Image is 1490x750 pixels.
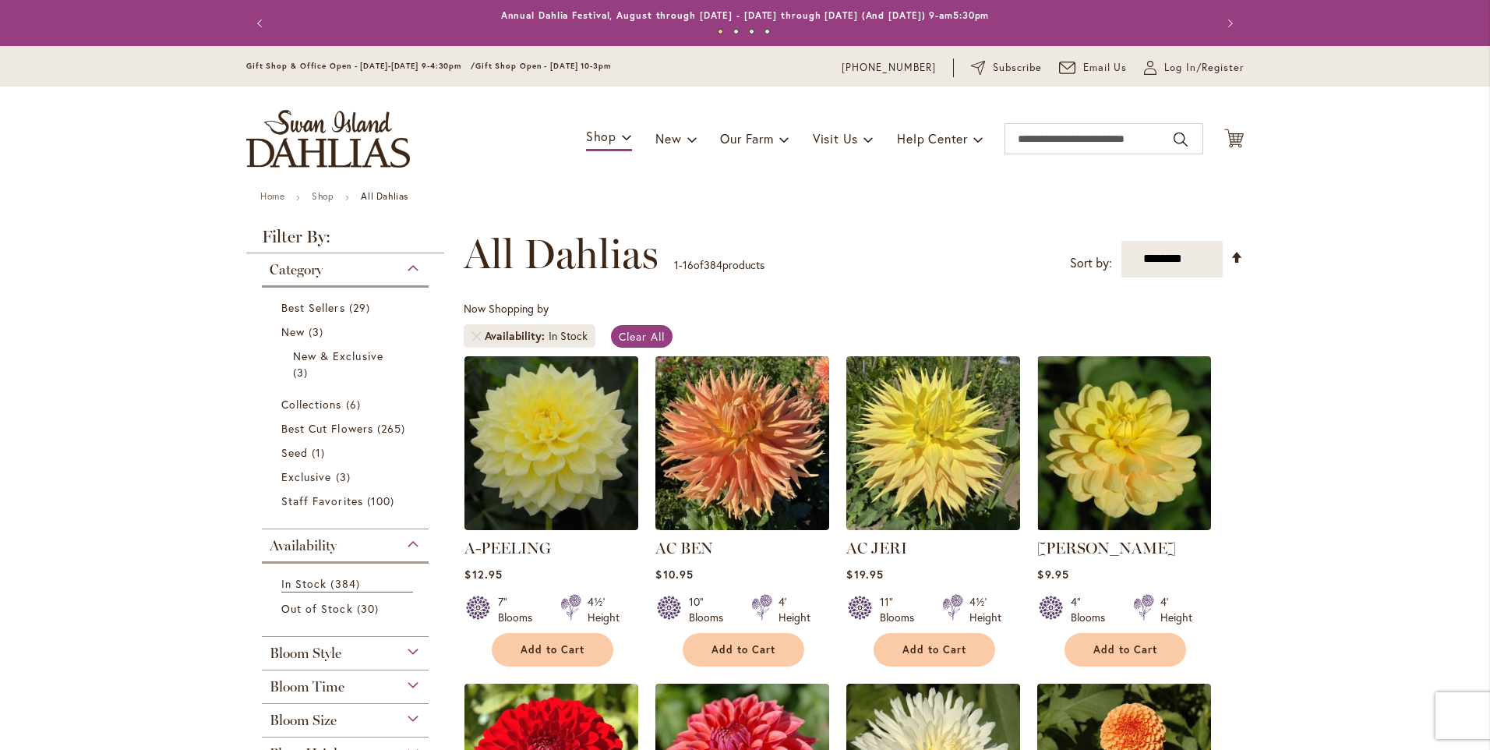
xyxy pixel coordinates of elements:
[1037,518,1211,533] a: AHOY MATEY
[330,575,363,592] span: 384
[367,493,398,509] span: 100
[281,576,327,591] span: In Stock
[704,257,722,272] span: 384
[246,110,410,168] a: store logo
[779,594,810,625] div: 4' Height
[764,29,770,34] button: 4 of 4
[498,594,542,625] div: 7" Blooms
[464,231,658,278] span: All Dahlias
[293,364,312,380] span: 3
[464,518,638,533] a: A-Peeling
[281,300,345,315] span: Best Sellers
[260,190,284,202] a: Home
[655,539,713,557] a: AC BEN
[674,257,679,272] span: 1
[475,61,611,71] span: Gift Shop Open - [DATE] 10-3pm
[1093,643,1157,656] span: Add to Cart
[846,539,907,557] a: AC JERI
[842,60,936,76] a: [PHONE_NUMBER]
[674,253,764,278] p: - of products
[471,331,481,341] a: Remove Availability In Stock
[270,645,341,662] span: Bloom Style
[611,325,673,348] a: Clear All
[281,299,413,316] a: Best Sellers
[12,695,55,738] iframe: Launch Accessibility Center
[813,130,858,147] span: Visit Us
[588,594,620,625] div: 4½' Height
[270,537,337,554] span: Availability
[281,600,413,617] a: Out of Stock 30
[749,29,754,34] button: 3 of 4
[1037,356,1211,530] img: AHOY MATEY
[281,421,373,436] span: Best Cut Flowers
[549,328,588,344] div: In Stock
[281,324,413,340] a: New
[281,397,342,412] span: Collections
[281,493,413,509] a: Staff Favorites
[281,575,413,593] a: In Stock 384
[270,712,337,729] span: Bloom Size
[270,261,323,278] span: Category
[1164,60,1244,76] span: Log In/Register
[246,228,444,253] strong: Filter By:
[464,567,502,582] span: $12.95
[711,643,775,656] span: Add to Cart
[336,469,355,485] span: 3
[246,8,277,39] button: Previous
[464,539,551,557] a: A-PEELING
[897,130,968,147] span: Help Center
[1037,567,1068,582] span: $9.95
[346,396,365,412] span: 6
[281,396,413,412] a: Collections
[464,356,638,530] img: A-Peeling
[874,633,995,667] button: Add to Cart
[281,324,305,339] span: New
[683,257,694,272] span: 16
[293,348,383,363] span: New & Exclusive
[246,61,475,71] span: Gift Shop & Office Open - [DATE]-[DATE] 9-4:30pm /
[312,190,334,202] a: Shop
[357,600,383,617] span: 30
[521,643,584,656] span: Add to Cart
[846,356,1020,530] img: AC Jeri
[309,324,327,340] span: 3
[361,190,408,202] strong: All Dahlias
[1070,249,1112,278] label: Sort by:
[880,594,923,625] div: 11" Blooms
[689,594,733,625] div: 10" Blooms
[720,130,773,147] span: Our Farm
[1144,60,1244,76] a: Log In/Register
[492,633,613,667] button: Add to Cart
[1071,594,1114,625] div: 4" Blooms
[281,445,308,460] span: Seed
[281,469,331,484] span: Exclusive
[464,301,549,316] span: Now Shopping by
[1037,539,1176,557] a: [PERSON_NAME]
[281,469,413,485] a: Exclusive
[1065,633,1186,667] button: Add to Cart
[683,633,804,667] button: Add to Cart
[377,420,409,437] span: 265
[485,328,549,344] span: Availability
[733,29,739,34] button: 2 of 4
[1213,8,1244,39] button: Next
[281,420,413,437] a: Best Cut Flowers
[655,518,829,533] a: AC BEN
[1160,594,1192,625] div: 4' Height
[1059,60,1128,76] a: Email Us
[281,494,363,508] span: Staff Favorites
[969,594,1001,625] div: 4½' Height
[971,60,1042,76] a: Subscribe
[846,518,1020,533] a: AC Jeri
[501,9,990,21] a: Annual Dahlia Festival, August through [DATE] - [DATE] through [DATE] (And [DATE]) 9-am5:30pm
[655,567,693,582] span: $10.95
[1083,60,1128,76] span: Email Us
[281,601,353,616] span: Out of Stock
[312,444,329,461] span: 1
[293,348,401,380] a: New &amp; Exclusive
[281,444,413,461] a: Seed
[586,128,616,144] span: Shop
[718,29,723,34] button: 1 of 4
[655,130,681,147] span: New
[993,60,1042,76] span: Subscribe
